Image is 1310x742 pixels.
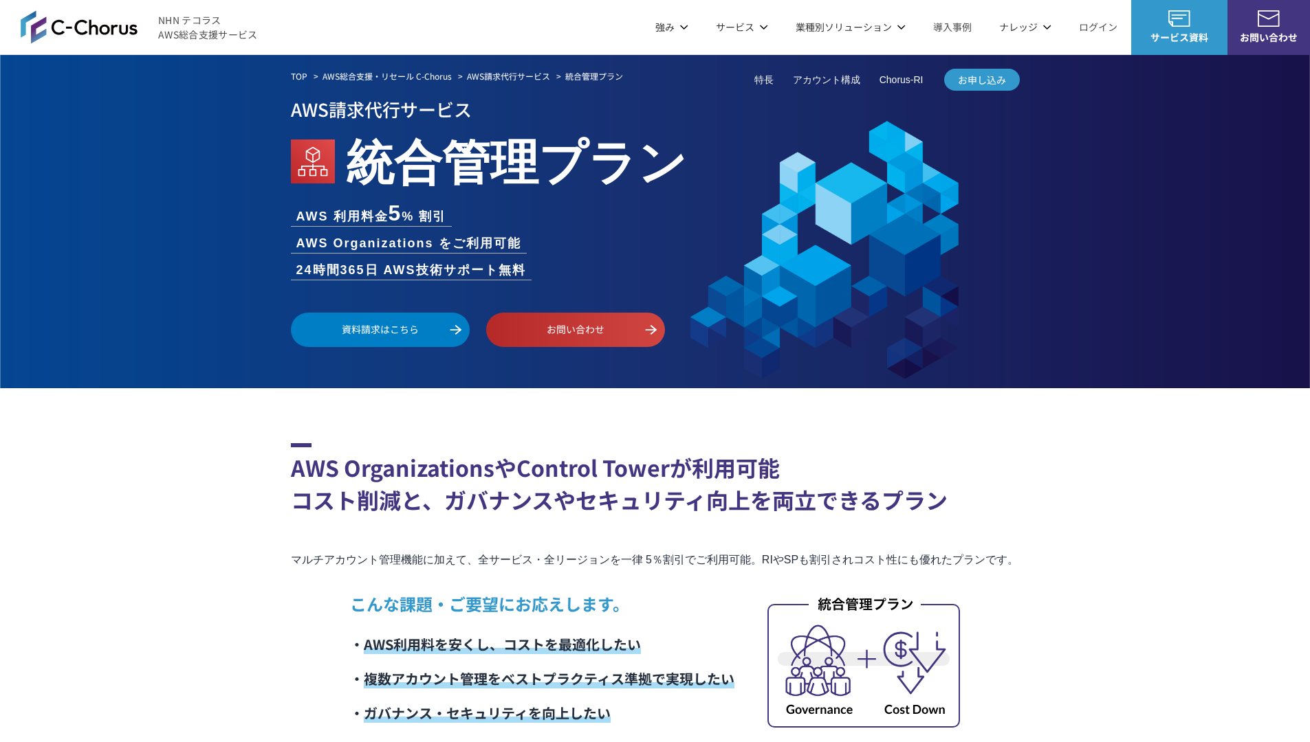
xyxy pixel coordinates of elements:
[1258,10,1280,27] img: お問い合わせ
[21,10,258,43] a: AWS総合支援サービス C-ChorusNHN テコラスAWS総合支援サービス
[999,20,1051,34] p: ナレッジ
[291,94,1020,124] p: AWS請求代行サービス
[350,696,734,730] li: ・
[467,70,550,82] a: AWS請求代行サービス
[486,313,665,347] a: お問い合わせ
[346,124,687,194] em: 統合管理プラン
[291,234,527,253] li: AWS Organizations をご利用可能
[364,668,734,688] span: 複数アカウント管理をベストプラクティス準拠で実現したい
[767,594,960,728] img: 統合管理プラン_内容イメージ
[1079,20,1117,34] a: ログイン
[364,634,641,654] span: AWS利用料を安くし、コストを最適化したい
[1168,10,1190,27] img: AWS総合支援サービス C-Chorus サービス資料
[565,70,623,82] em: 統合管理プラン
[933,20,972,34] a: 導入事例
[796,20,906,34] p: 業種別ソリューション
[291,70,307,82] a: TOP
[350,627,734,662] li: ・
[21,10,138,43] img: AWS総合支援サービス C-Chorus
[944,69,1020,91] a: お申し込み
[754,73,774,87] a: 特長
[291,550,1020,570] p: マルチアカウント管理機能に加えて、全サービス・全リージョンを一律 5％割引でご利用可能。RIやSPも割引されコスト性にも優れたプランです。
[291,313,470,347] a: 資料請求はこちら
[793,73,860,87] a: アカウント構成
[655,20,688,34] p: 強み
[291,139,335,183] img: AWS Organizations
[880,73,924,87] a: Chorus-RI
[1227,30,1310,45] span: お問い合わせ
[291,443,1020,516] h2: AWS OrganizationsやControl Towerが利用可能 コスト削減と、ガバナンスやセキュリティ向上を両立できるプラン
[291,202,452,226] li: AWS 利用料金 % 割引
[944,73,1020,87] span: お申し込み
[158,13,258,42] span: NHN テコラス AWS総合支援サービス
[389,201,402,225] span: 5
[716,20,768,34] p: サービス
[350,592,734,616] p: こんな課題・ご要望にお応えします。
[364,703,611,723] span: ガバナンス・セキュリティを向上したい
[1131,30,1227,45] span: サービス資料
[323,70,452,82] a: AWS総合支援・リセール C-Chorus
[291,261,532,280] li: 24時間365日 AWS技術サポート無料
[350,662,734,696] li: ・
